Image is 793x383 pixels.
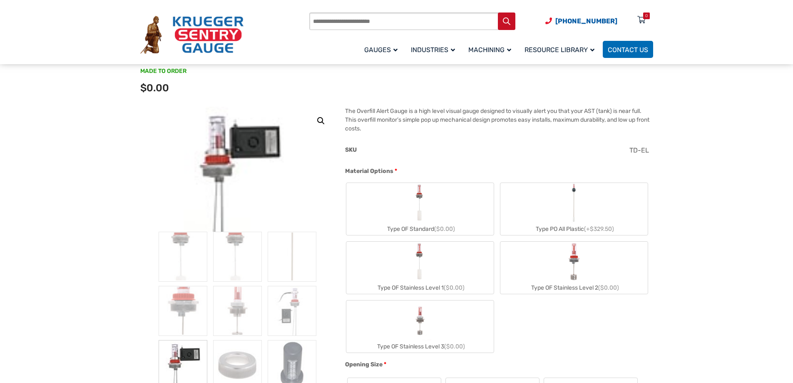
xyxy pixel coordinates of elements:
span: ($0.00) [444,343,465,350]
span: ($0.00) [444,284,465,291]
label: Type OF Stainless Level 3 [346,300,494,353]
img: Overfill Gauge Type OF Configurator [159,232,207,282]
div: Type OF Stainless Level 3 [346,340,494,353]
div: 0 [645,13,648,19]
a: Resource Library [520,40,603,59]
abbr: required [395,167,397,175]
span: Opening Size [345,361,383,368]
span: [PHONE_NUMBER] [555,17,617,25]
img: Overfill Gauge Type OF Configurator - Image 2 [213,232,262,282]
label: Type OF Stainless Level 1 [346,242,494,294]
img: Overfill Gauge Type OF Configurator - Image 6 [268,286,316,336]
div: Type OF Stainless Level 1 [346,282,494,294]
label: Type OF Standard [346,183,494,235]
img: Overfill Gauge Type OF Configurator - Image 7 [184,107,292,232]
a: Gauges [359,40,406,59]
span: SKU [345,146,357,153]
span: Gauges [364,46,398,54]
div: Type OF Stainless Level 2 [500,282,648,294]
img: Overfill Gauge Type OF Configurator - Image 4 [159,286,207,336]
span: $0.00 [140,82,169,94]
img: Overfill Gauge Type OF Configurator - Image 5 [213,286,262,336]
label: Type PO All Plastic [500,183,648,235]
span: TD-EL [629,146,649,154]
abbr: required [384,360,386,369]
span: ($0.00) [598,284,619,291]
img: Krueger Sentry Gauge [140,16,244,54]
span: (+$329.50) [584,225,614,233]
span: Contact Us [608,46,648,54]
span: Material Options [345,168,393,175]
a: Industries [406,40,463,59]
span: ($0.00) [434,225,455,233]
img: Overfill Gauge Type OF Configurator - Image 3 [268,232,316,282]
div: Type OF Standard [346,223,494,235]
a: Phone Number (920) 434-8860 [545,16,617,26]
span: Resource Library [525,46,594,54]
span: MADE TO ORDER [140,67,186,75]
label: Type OF Stainless Level 2 [500,242,648,294]
p: The Overfill Alert Gauge is a high level visual gauge designed to visually alert you that your AS... [345,107,653,133]
span: Machining [468,46,511,54]
a: Machining [463,40,520,59]
a: Contact Us [603,41,653,58]
div: Type PO All Plastic [500,223,648,235]
a: View full-screen image gallery [313,113,328,128]
span: Industries [411,46,455,54]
